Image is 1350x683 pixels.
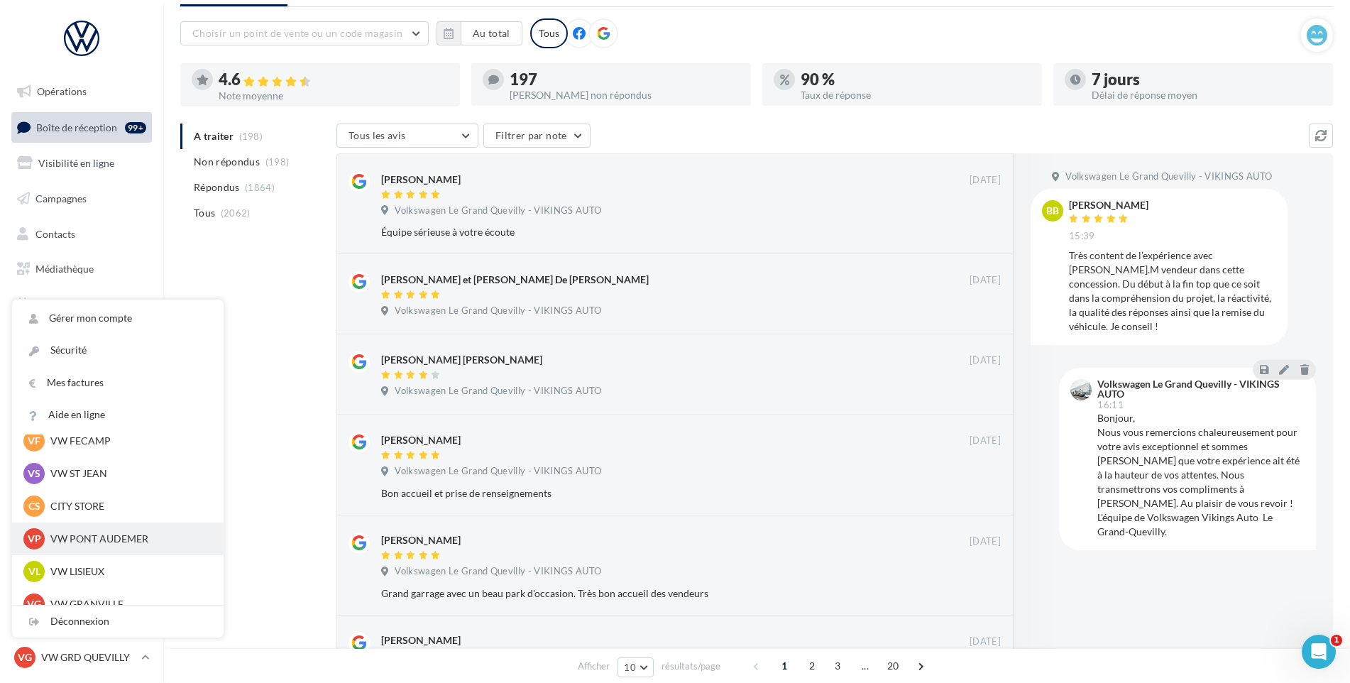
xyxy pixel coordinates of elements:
[1069,248,1276,334] div: Très content de l’expérience avec [PERSON_NAME].M vendeur dans cette concession. Du début à la fi...
[18,650,32,665] span: VG
[970,535,1001,548] span: [DATE]
[12,367,224,399] a: Mes factures
[194,180,240,195] span: Répondus
[578,660,610,673] span: Afficher
[801,72,1031,87] div: 90 %
[1092,72,1322,87] div: 7 jours
[9,325,155,367] a: PLV et print personnalisable
[970,435,1001,447] span: [DATE]
[381,433,461,447] div: [PERSON_NAME]
[970,635,1001,648] span: [DATE]
[221,207,251,219] span: (2062)
[9,77,155,106] a: Opérations
[437,21,522,45] button: Au total
[381,273,649,287] div: [PERSON_NAME] et [PERSON_NAME] De [PERSON_NAME]
[1069,230,1095,243] span: 15:39
[35,227,75,239] span: Contacts
[9,254,155,284] a: Médiathèque
[381,633,461,648] div: [PERSON_NAME]
[1046,204,1059,218] span: BB
[245,182,275,193] span: (1864)
[624,662,636,673] span: 10
[530,18,568,48] div: Tous
[50,434,207,448] p: VW FECAMP
[27,597,41,611] span: VG
[12,302,224,334] a: Gérer mon compte
[35,298,83,310] span: Calendrier
[1331,635,1342,646] span: 1
[395,204,601,217] span: Volkswagen Le Grand Quevilly - VIKINGS AUTO
[219,72,449,88] div: 4.6
[9,290,155,319] a: Calendrier
[381,353,542,367] div: [PERSON_NAME] [PERSON_NAME]
[618,657,654,677] button: 10
[1097,400,1124,410] span: 16:11
[882,655,905,677] span: 20
[9,372,155,414] a: Campagnes DataOnDemand
[395,305,601,317] span: Volkswagen Le Grand Quevilly - VIKINGS AUTO
[336,124,478,148] button: Tous les avis
[194,206,215,220] span: Tous
[970,274,1001,287] span: [DATE]
[265,156,290,168] span: (198)
[461,21,522,45] button: Au total
[970,174,1001,187] span: [DATE]
[483,124,591,148] button: Filtrer par note
[28,564,40,579] span: VL
[28,434,40,448] span: VF
[1097,379,1302,399] div: Volkswagen Le Grand Quevilly - VIKINGS AUTO
[1302,635,1336,669] iframe: Intercom live chat
[28,466,40,481] span: VS
[773,655,796,677] span: 1
[9,112,155,143] a: Boîte de réception99+
[37,85,87,97] span: Opérations
[35,192,87,204] span: Campagnes
[381,173,461,187] div: [PERSON_NAME]
[510,90,740,100] div: [PERSON_NAME] non répondus
[194,155,260,169] span: Non répondus
[50,597,207,611] p: VW GRANVILLE
[28,532,41,546] span: VP
[1097,411,1305,539] div: Bonjour, Nous vous remercions chaleureusement pour votre avis exceptionnel et sommes [PERSON_NAME...
[36,121,117,133] span: Boîte de réception
[801,90,1031,100] div: Taux de réponse
[1069,200,1148,210] div: [PERSON_NAME]
[826,655,849,677] span: 3
[12,334,224,366] a: Sécurité
[35,263,94,275] span: Médiathèque
[41,650,136,665] p: VW GRD QUEVILLY
[219,91,449,101] div: Note moyenne
[510,72,740,87] div: 197
[395,565,601,578] span: Volkswagen Le Grand Quevilly - VIKINGS AUTO
[662,660,720,673] span: résultats/page
[349,129,406,141] span: Tous les avis
[395,385,601,398] span: Volkswagen Le Grand Quevilly - VIKINGS AUTO
[381,533,461,547] div: [PERSON_NAME]
[970,354,1001,367] span: [DATE]
[12,606,224,638] div: Déconnexion
[50,499,207,513] p: CITY STORE
[9,219,155,249] a: Contacts
[381,225,909,239] div: Équipe sérieuse à votre écoute
[381,486,909,501] div: Bon accueil et prise de renseignements
[11,644,152,671] a: VG VW GRD QUEVILLY
[801,655,823,677] span: 2
[50,532,207,546] p: VW PONT AUDEMER
[192,27,402,39] span: Choisir un point de vente ou un code magasin
[50,564,207,579] p: VW LISIEUX
[12,399,224,431] a: Aide en ligne
[9,184,155,214] a: Campagnes
[180,21,429,45] button: Choisir un point de vente ou un code magasin
[854,655,877,677] span: ...
[50,466,207,481] p: VW ST JEAN
[381,586,909,601] div: Grand garrage avec un beau park d'occasion. Très bon accueil des vendeurs
[38,157,114,169] span: Visibilité en ligne
[1065,170,1272,183] span: Volkswagen Le Grand Quevilly - VIKINGS AUTO
[395,465,601,478] span: Volkswagen Le Grand Quevilly - VIKINGS AUTO
[1092,90,1322,100] div: Délai de réponse moyen
[28,499,40,513] span: CS
[9,148,155,178] a: Visibilité en ligne
[125,122,146,133] div: 99+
